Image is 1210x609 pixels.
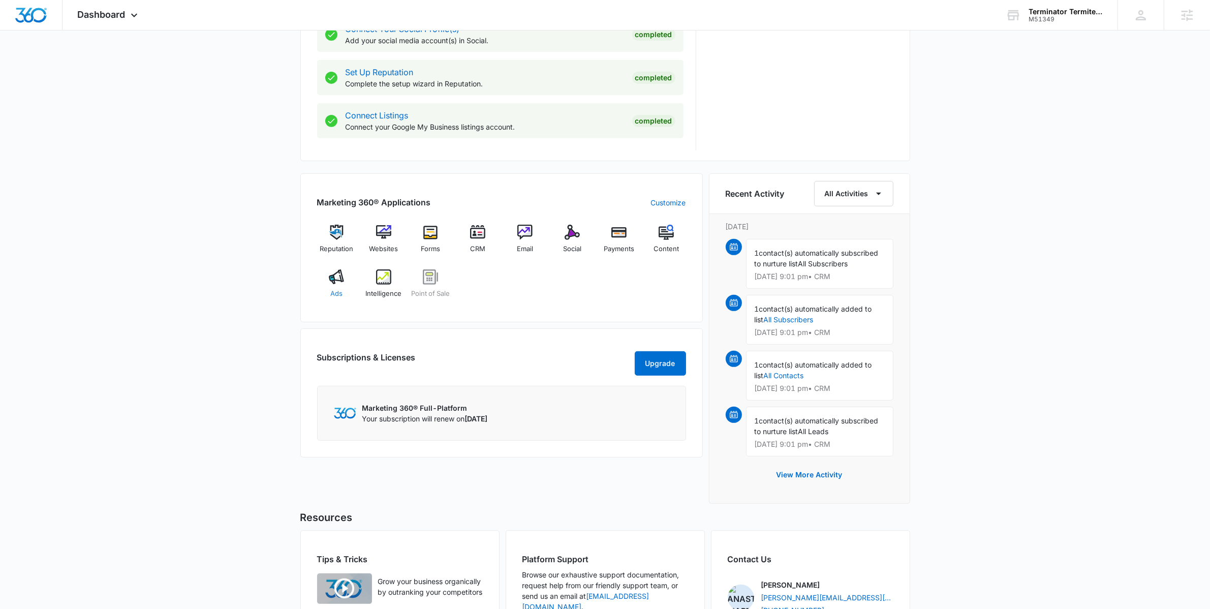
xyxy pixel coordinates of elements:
span: contact(s) automatically added to list [755,304,872,324]
div: Completed [632,115,675,127]
span: Websites [369,244,398,254]
p: [DATE] 9:01 pm • CRM [755,441,885,448]
div: Completed [632,72,675,84]
span: All Subscribers [798,259,848,268]
a: Connect Listings [346,110,409,120]
a: Payments [600,225,639,261]
a: Set Up Reputation [346,67,414,77]
a: Email [506,225,545,261]
h5: Resources [300,510,910,525]
span: 1 [755,360,759,369]
div: Completed [632,28,675,41]
h2: Contact Us [728,553,893,565]
span: CRM [470,244,485,254]
p: [PERSON_NAME] [761,580,820,590]
span: Social [563,244,581,254]
span: contact(s) automatically subscribed to nurture list [755,416,879,436]
h6: Recent Activity [726,188,785,200]
p: Your subscription will renew on [362,413,488,424]
span: contact(s) automatically subscribed to nurture list [755,249,879,268]
span: Payments [604,244,634,254]
div: account name [1029,8,1103,16]
h2: Platform Support [522,553,688,565]
a: Forms [411,225,450,261]
span: Dashboard [78,9,126,20]
span: Point of Sale [411,289,450,299]
span: All Leads [798,427,829,436]
a: [PERSON_NAME][EMAIL_ADDRESS][PERSON_NAME][DOMAIN_NAME] [761,592,893,603]
p: [DATE] 9:01 pm • CRM [755,385,885,392]
p: Add your social media account(s) in Social. [346,35,624,46]
button: All Activities [814,181,893,206]
p: Grow your business organically by outranking your competitors [378,576,483,597]
h2: Marketing 360® Applications [317,196,431,208]
p: [DATE] [726,221,893,232]
p: [DATE] 9:01 pm • CRM [755,273,885,280]
span: 1 [755,416,759,425]
h2: Tips & Tricks [317,553,483,565]
p: [DATE] 9:01 pm • CRM [755,329,885,336]
img: Quick Overview Video [317,573,372,604]
a: Customize [651,197,686,208]
a: Content [647,225,686,261]
p: Connect your Google My Business listings account. [346,121,624,132]
p: Complete the setup wizard in Reputation. [346,78,624,89]
span: Ads [330,289,343,299]
a: Ads [317,269,356,306]
span: [DATE] [465,414,488,423]
div: account id [1029,16,1103,23]
span: 1 [755,249,759,257]
button: View More Activity [766,463,853,487]
a: Social [552,225,592,261]
a: All Subscribers [764,315,814,324]
a: Websites [364,225,403,261]
a: Point of Sale [411,269,450,306]
span: Reputation [320,244,353,254]
a: All Contacts [764,371,804,380]
span: contact(s) automatically added to list [755,360,872,380]
h2: Subscriptions & Licenses [317,351,416,372]
span: 1 [755,304,759,313]
a: Reputation [317,225,356,261]
span: Intelligence [365,289,401,299]
a: Intelligence [364,269,403,306]
a: CRM [458,225,498,261]
p: Marketing 360® Full-Platform [362,403,488,413]
img: Marketing 360 Logo [334,408,356,418]
span: Email [517,244,533,254]
button: Upgrade [635,351,686,376]
span: Content [654,244,679,254]
span: Forms [421,244,440,254]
